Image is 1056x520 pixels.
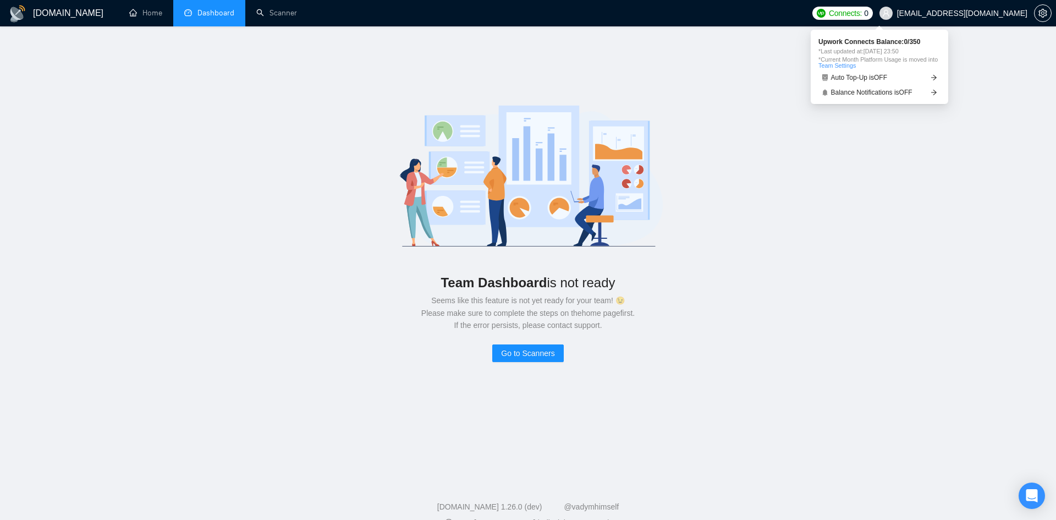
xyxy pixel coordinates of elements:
span: arrow-right [931,74,937,81]
span: Balance Notifications is OFF [831,89,912,96]
a: setting [1034,9,1052,18]
div: is not ready [35,271,1021,294]
span: bell [822,89,828,96]
span: user [882,9,890,17]
b: Team Dashboard [441,275,547,290]
a: [DOMAIN_NAME] 1.26.0 (dev) [437,502,542,511]
span: robot [822,74,828,81]
a: searchScanner [256,8,297,18]
span: *Current Month Platform Usage is moved into [818,57,941,69]
div: Seems like this feature is not yet ready for your team! 😉 Please make sure to complete the steps ... [35,294,1021,331]
span: Upwork Connects Balance: 0 / 350 [818,39,941,45]
img: logo [371,92,685,258]
img: upwork-logo.png [817,9,826,18]
a: home page [582,309,620,318]
span: Dashboard [197,8,234,18]
a: bellBalance Notifications isOFFarrow-right [818,87,941,98]
a: @vadymhimself [564,502,619,511]
button: setting [1034,4,1052,22]
span: 0 [864,7,868,19]
span: Go to Scanners [501,347,554,359]
span: *Last updated at: [DATE] 23:50 [818,48,941,54]
span: arrow-right [931,89,937,96]
a: homeHome [129,8,162,18]
a: Team Settings [818,62,856,69]
span: dashboard [184,9,192,17]
span: Connects: [829,7,862,19]
div: Open Intercom Messenger [1019,483,1045,509]
span: Auto Top-Up is OFF [831,74,888,81]
a: robotAuto Top-Up isOFFarrow-right [818,72,941,84]
img: logo [9,5,26,23]
button: Go to Scanners [492,344,563,362]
